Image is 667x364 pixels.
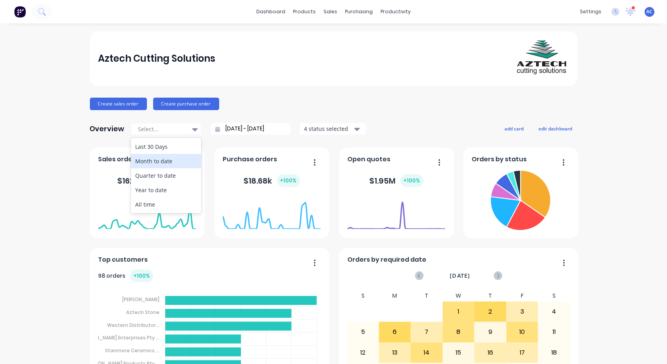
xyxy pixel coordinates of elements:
[130,269,153,282] div: + 100 %
[379,290,411,302] div: M
[534,123,578,134] button: edit dashboard
[277,174,300,187] div: + 100 %
[507,302,538,321] div: 3
[475,302,506,321] div: 2
[131,168,201,183] div: Quarter to date
[475,322,506,342] div: 9
[347,343,379,362] div: 12
[538,343,570,362] div: 18
[576,6,605,18] div: settings
[506,290,538,302] div: F
[500,123,529,134] button: add card
[80,335,159,341] tspan: [PERSON_NAME] Enterprises Pty ...
[304,125,353,133] div: 4 status selected
[252,6,289,18] a: dashboard
[105,347,159,354] tspan: Stanmore Ceramics ...
[341,6,377,18] div: purchasing
[98,51,215,66] div: Aztech Cutting Solutions
[443,322,474,342] div: 8
[472,155,527,164] span: Orders by status
[14,6,26,18] img: Factory
[411,290,443,302] div: T
[379,322,411,342] div: 6
[401,174,424,187] div: + 100 %
[379,343,411,362] div: 13
[443,290,475,302] div: W
[647,8,653,15] span: AC
[507,322,538,342] div: 10
[131,154,201,168] div: Month to date
[475,343,506,362] div: 16
[98,269,153,282] div: 98 orders
[117,174,177,187] div: $ 162.27k
[126,309,159,316] tspan: Aztech Stone
[122,296,159,303] tspan: [PERSON_NAME]
[411,343,442,362] div: 14
[244,174,300,187] div: $ 18.68k
[370,174,424,187] div: $ 1.95M
[411,322,442,342] div: 7
[443,302,474,321] div: 1
[98,155,139,164] span: Sales orders
[347,155,390,164] span: Open quotes
[107,322,159,328] tspan: Western Distributor...
[347,290,379,302] div: S
[289,6,320,18] div: products
[507,343,538,362] div: 17
[538,322,570,342] div: 11
[443,343,474,362] div: 15
[90,98,147,110] button: Create sales order
[90,121,125,137] div: Overview
[347,322,379,342] div: 5
[153,98,219,110] button: Create purchase order
[450,271,470,280] span: [DATE]
[538,290,570,302] div: S
[377,6,415,18] div: productivity
[538,302,570,321] div: 4
[131,183,201,197] div: Year to date
[131,139,201,154] div: Last 30 Days
[300,123,366,135] button: 4 status selected
[474,290,506,302] div: T
[223,155,277,164] span: Purchase orders
[514,31,569,86] img: Aztech Cutting Solutions
[320,6,341,18] div: sales
[131,197,201,212] div: All time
